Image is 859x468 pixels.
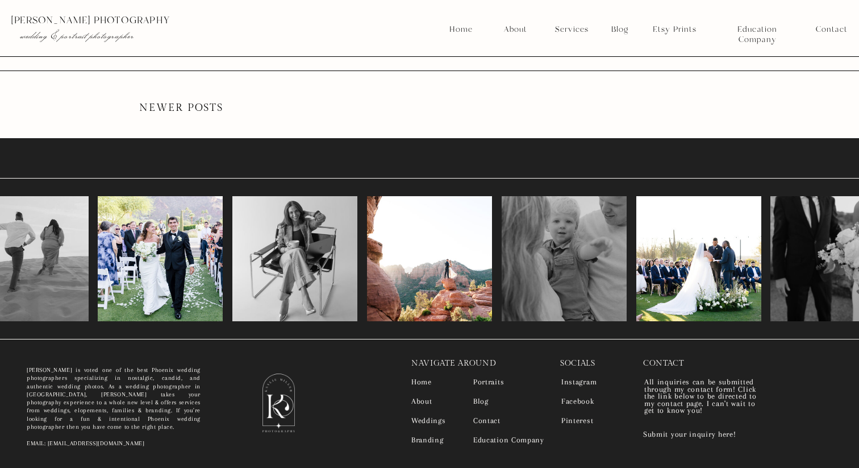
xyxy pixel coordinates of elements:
a: Instagram [561,379,605,387]
a: Blog [607,24,632,35]
a: Home [449,24,473,35]
a: Pinterest [561,417,605,425]
a: Branding [411,437,440,445]
a: Submit your inquiry here! [643,431,770,443]
a: Services [551,24,593,35]
a: Etsy Prints [648,24,700,35]
p: navigate around [411,359,514,367]
a: Weddings [411,417,455,425]
a: Portraits [473,379,517,387]
a: About [411,398,469,406]
a: Newer Posts [139,102,223,114]
a: Education Company [718,24,797,35]
p: socials [560,359,611,367]
a: [PERSON_NAME] is voted one of the best Phoenix wedding photographers specializing in nostalgic, c... [27,366,201,440]
nav: All inquiries can be submitted through my contact form! Click the link below to be directed to my... [644,379,757,419]
a: Blog [473,398,531,406]
p: wedding & portrait photographer [20,30,228,42]
p: contact [643,359,694,367]
p: [PERSON_NAME] photography [11,15,252,26]
a: Facebook [561,398,619,406]
a: Education Company [473,437,545,445]
a: Contact [473,417,517,425]
a: Home [411,379,455,387]
a: About [501,24,529,35]
a: Contact [816,24,847,35]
